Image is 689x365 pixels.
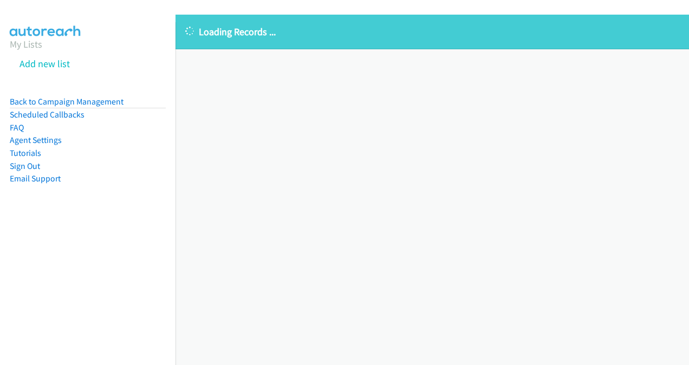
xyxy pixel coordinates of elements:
a: My Lists [10,38,42,50]
p: Loading Records ... [185,24,679,39]
a: Tutorials [10,148,41,158]
a: Sign Out [10,161,40,171]
a: Scheduled Callbacks [10,109,84,120]
a: Add new list [19,57,70,70]
a: Agent Settings [10,135,62,145]
a: FAQ [10,122,24,133]
a: Email Support [10,173,61,184]
a: Back to Campaign Management [10,96,123,107]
